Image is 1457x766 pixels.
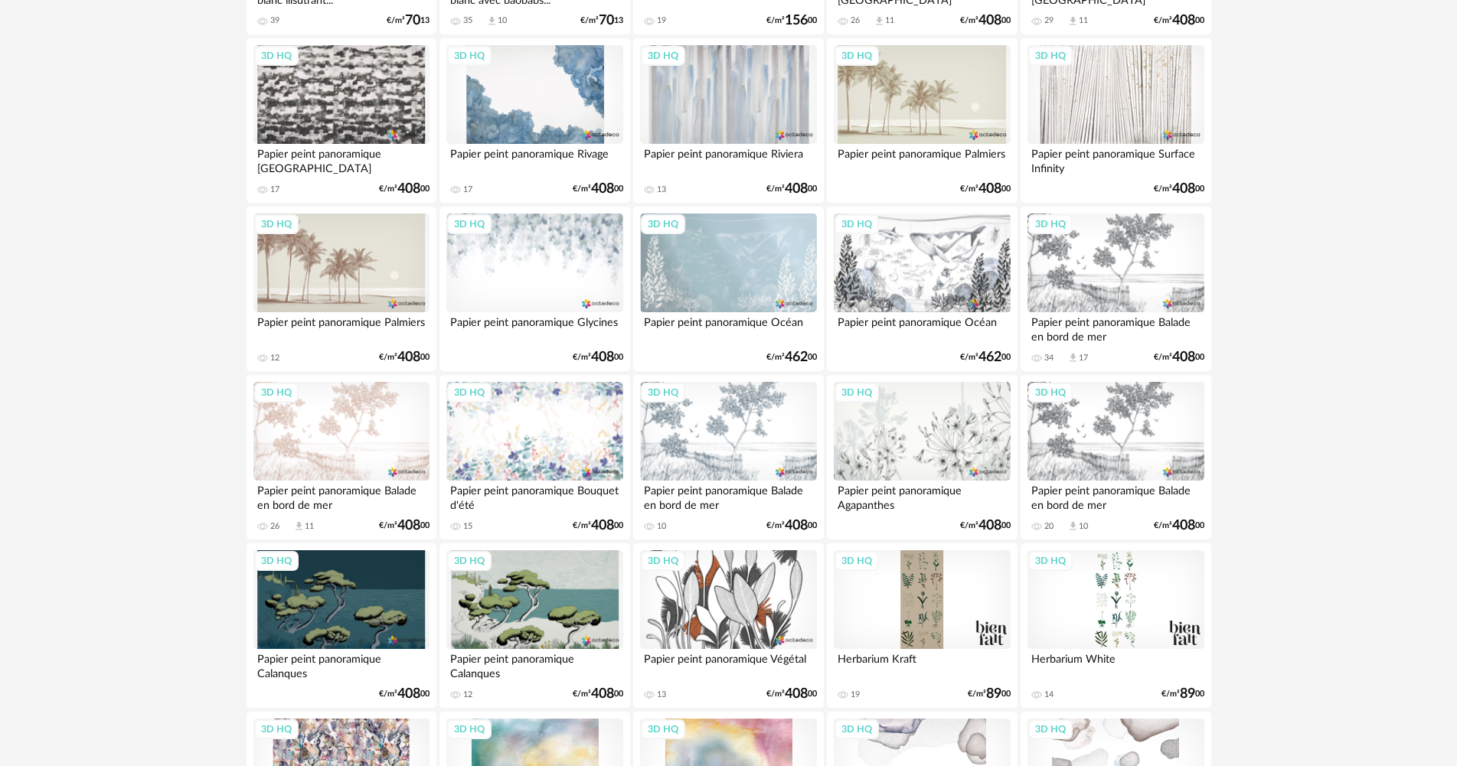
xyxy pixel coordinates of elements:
div: 3D HQ [641,46,685,66]
div: 3D HQ [254,551,299,571]
div: €/m² 00 [960,15,1011,26]
div: €/m² 00 [766,15,817,26]
div: 15 [463,521,472,532]
div: €/m² 00 [573,352,623,363]
span: 408 [397,689,420,699]
a: 3D HQ Papier peint panoramique Végétal 13 €/m²40800 [633,543,823,709]
div: €/m² 00 [766,184,817,194]
div: Papier peint panoramique Surface Infinity [1027,144,1204,174]
div: 3D HQ [447,551,492,571]
div: 3D HQ [1028,383,1073,403]
span: Download icon [486,15,498,27]
div: Papier peint panoramique Balade en bord de mer [253,481,430,511]
span: 70 [405,15,420,26]
div: Papier peint panoramique Océan [640,312,816,343]
span: 408 [978,184,1001,194]
a: 3D HQ Papier peint panoramique Bouquet d'été 15 €/m²40800 [439,375,629,540]
div: Papier peint panoramique Palmiers [834,144,1010,174]
span: Download icon [1067,15,1079,27]
div: 29 [1044,15,1054,26]
div: 11 [305,521,314,532]
div: 3D HQ [1028,719,1073,739]
div: Herbarium White [1027,649,1204,680]
a: 3D HQ Papier peint panoramique Palmiers €/m²40800 [827,38,1017,204]
a: 3D HQ Papier peint panoramique Surface Infinity €/m²40800 [1021,38,1210,204]
div: Papier peint panoramique [GEOGRAPHIC_DATA] [253,144,430,174]
span: 462 [785,352,808,363]
div: 19 [851,689,860,700]
div: €/m² 00 [1154,15,1204,26]
div: €/m² 00 [766,689,817,699]
div: Papier peint panoramique Balade en bord de mer [640,481,816,511]
span: Download icon [293,520,305,532]
div: 3D HQ [835,46,879,66]
div: 12 [270,353,279,363]
span: 408 [591,184,614,194]
span: 156 [785,15,808,26]
span: 408 [591,689,614,699]
div: 19 [657,15,666,26]
div: 3D HQ [641,214,685,234]
span: 408 [785,689,808,699]
div: 3D HQ [254,719,299,739]
div: 13 [657,689,666,700]
div: €/m² 00 [960,184,1011,194]
div: Papier peint panoramique Océan [834,312,1010,343]
span: 408 [1172,184,1195,194]
div: 3D HQ [1028,214,1073,234]
div: €/m² 00 [960,352,1011,363]
div: €/m² 00 [1154,184,1204,194]
a: 3D HQ Herbarium White 14 €/m²8900 [1021,543,1210,709]
a: 3D HQ Papier peint panoramique Balade en bord de mer 26 Download icon 11 €/m²40800 [247,375,436,540]
div: Papier peint panoramique Agapanthes [834,481,1010,511]
div: Papier peint panoramique Calanques [253,649,430,680]
span: Download icon [1067,520,1079,532]
a: 3D HQ Papier peint panoramique Océan €/m²46200 [633,207,823,372]
div: €/m² 00 [573,689,623,699]
div: 17 [1079,353,1088,363]
a: 3D HQ Papier peint panoramique Glycines €/m²40800 [439,207,629,372]
a: 3D HQ Papier peint panoramique Riviera 13 €/m²40800 [633,38,823,204]
div: 10 [1079,521,1088,532]
div: 39 [270,15,279,26]
div: 14 [1044,689,1054,700]
span: 408 [1172,520,1195,531]
span: 408 [978,520,1001,531]
div: 3D HQ [447,46,492,66]
div: Papier peint panoramique Glycines [446,312,622,343]
div: 3D HQ [641,383,685,403]
div: Papier peint panoramique Rivage [446,144,622,174]
span: 408 [785,184,808,194]
span: 408 [1172,352,1195,363]
span: Download icon [874,15,885,27]
div: 3D HQ [254,46,299,66]
span: 408 [591,520,614,531]
div: Papier peint panoramique Bouquet d'été [446,481,622,511]
div: €/m² 00 [379,352,430,363]
a: 3D HQ Papier peint panoramique Calanques €/m²40800 [247,543,436,709]
div: €/m² 00 [379,520,430,531]
div: €/m² 00 [968,689,1011,699]
div: 11 [885,15,894,26]
span: 408 [397,352,420,363]
span: 462 [978,352,1001,363]
div: €/m² 00 [1154,520,1204,531]
div: 26 [851,15,860,26]
div: 26 [270,521,279,532]
span: 408 [397,520,420,531]
div: 10 [657,521,666,532]
div: 3D HQ [254,214,299,234]
div: 3D HQ [1028,551,1073,571]
div: 12 [463,689,472,700]
div: €/m² 00 [573,184,623,194]
div: Papier peint panoramique Végétal [640,649,816,680]
a: 3D HQ Papier peint panoramique Agapanthes €/m²40800 [827,375,1017,540]
div: Papier peint panoramique Riviera [640,144,816,174]
span: 408 [978,15,1001,26]
div: 3D HQ [641,551,685,571]
div: 3D HQ [835,719,879,739]
div: 13 [657,184,666,195]
div: Herbarium Kraft [834,649,1010,680]
a: 3D HQ Papier peint panoramique Balade en bord de mer 34 Download icon 17 €/m²40800 [1021,207,1210,372]
div: €/m² 13 [580,15,623,26]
